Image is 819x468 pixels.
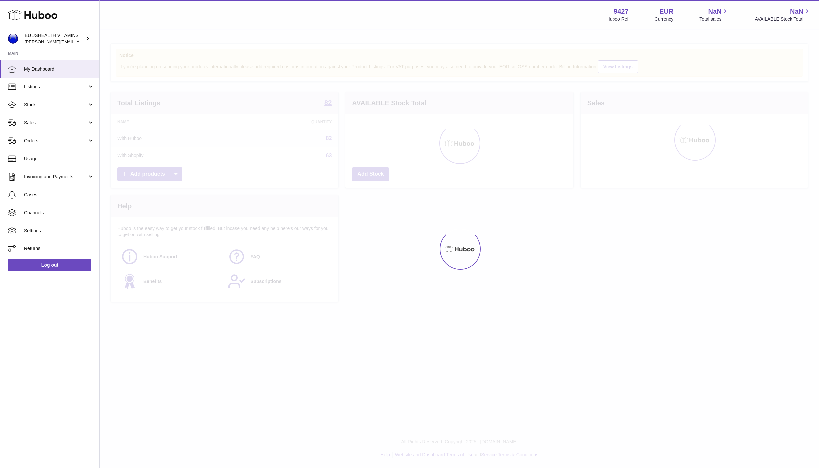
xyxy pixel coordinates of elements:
[614,7,629,16] strong: 9427
[699,7,729,22] a: NaN Total sales
[659,7,673,16] strong: EUR
[24,120,87,126] span: Sales
[790,7,803,16] span: NaN
[755,7,811,22] a: NaN AVAILABLE Stock Total
[24,66,94,72] span: My Dashboard
[24,102,87,108] span: Stock
[755,16,811,22] span: AVAILABLE Stock Total
[24,192,94,198] span: Cases
[24,210,94,216] span: Channels
[25,39,133,44] span: [PERSON_NAME][EMAIL_ADDRESS][DOMAIN_NAME]
[708,7,721,16] span: NaN
[607,16,629,22] div: Huboo Ref
[24,138,87,144] span: Orders
[699,16,729,22] span: Total sales
[25,32,84,45] div: EU JSHEALTH VITAMINS
[24,156,94,162] span: Usage
[655,16,674,22] div: Currency
[24,245,94,252] span: Returns
[24,228,94,234] span: Settings
[24,84,87,90] span: Listings
[24,174,87,180] span: Invoicing and Payments
[8,259,91,271] a: Log out
[8,34,18,44] img: laura@jessicasepel.com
